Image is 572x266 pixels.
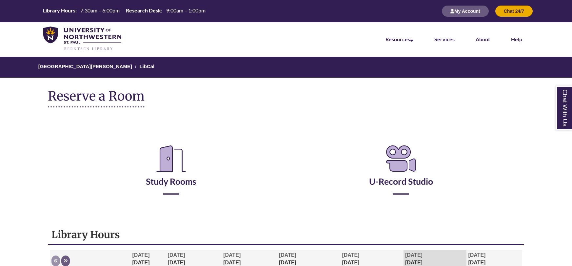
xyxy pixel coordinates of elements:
[38,64,132,69] a: [GEOGRAPHIC_DATA][PERSON_NAME]
[80,7,120,13] span: 7:30am – 6:00pm
[385,36,413,42] a: Resources
[146,160,196,187] a: Study Rooms
[48,57,524,78] nav: Breadcrumb
[279,252,296,258] span: [DATE]
[132,252,150,258] span: [DATE]
[495,8,533,14] a: Chat 24/7
[476,36,490,42] a: About
[48,124,524,214] div: Reserve a Room
[434,36,455,42] a: Services
[51,228,521,241] h1: Library Hours
[40,7,78,14] th: Library Hours:
[166,7,206,13] span: 9:00am – 1:00pm
[342,252,359,258] span: [DATE]
[468,252,485,258] span: [DATE]
[495,6,533,17] button: Chat 24/7
[369,160,433,187] a: U-Record Studio
[168,252,185,258] span: [DATE]
[223,252,241,258] span: [DATE]
[123,7,163,14] th: Research Desk:
[40,7,208,15] a: Hours Today
[48,89,145,107] h1: Reserve a Room
[43,27,121,51] img: UNWSP Library Logo
[442,8,489,14] a: My Account
[139,64,154,69] a: LibCal
[442,6,489,17] button: My Account
[511,36,522,42] a: Help
[405,252,423,258] span: [DATE]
